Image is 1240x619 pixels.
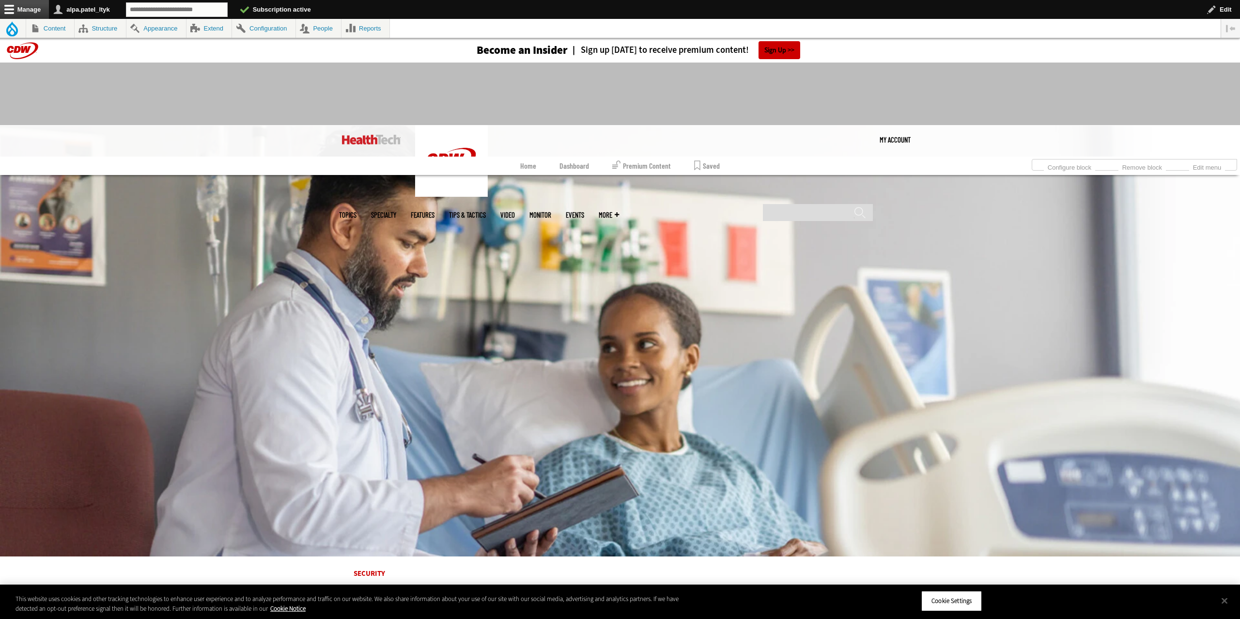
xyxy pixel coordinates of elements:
h3: Become an Insider [477,45,568,56]
a: Events [566,211,584,219]
a: My Account [880,125,911,154]
a: Become an Insider [440,45,568,56]
div: This website uses cookies and other tracking technologies to enhance user experience and to analy... [15,594,682,613]
img: Home [415,125,488,197]
span: Specialty [371,211,396,219]
span: Topics [339,211,356,219]
a: Structure [75,19,126,38]
a: Extend [186,19,232,38]
a: Edit menu [1189,161,1225,172]
span: More [599,211,619,219]
a: Video [500,211,515,219]
div: User menu [880,125,911,154]
a: Saved [694,157,720,175]
a: Content [26,19,74,38]
a: CDW [415,189,488,199]
a: Configure block [1044,161,1095,172]
a: Remove block [1118,161,1166,172]
a: MonITor [529,211,551,219]
a: Features [411,211,434,219]
a: More information about your privacy [270,604,306,613]
a: Dashboard [559,157,589,175]
button: Close [1214,590,1235,611]
a: People [296,19,341,38]
button: Vertical orientation [1221,19,1240,38]
img: Home [342,135,401,144]
a: Premium Content [612,157,671,175]
a: Reports [341,19,389,38]
button: Cookie Settings [921,591,982,611]
a: Tips & Tactics [449,211,486,219]
a: Home [520,157,536,175]
a: Sign up [DATE] to receive premium content! [568,46,749,55]
a: Security [354,569,385,578]
a: Configuration [232,19,295,38]
a: Sign Up [759,41,800,59]
iframe: advertisement [444,72,796,116]
a: Appearance [126,19,186,38]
